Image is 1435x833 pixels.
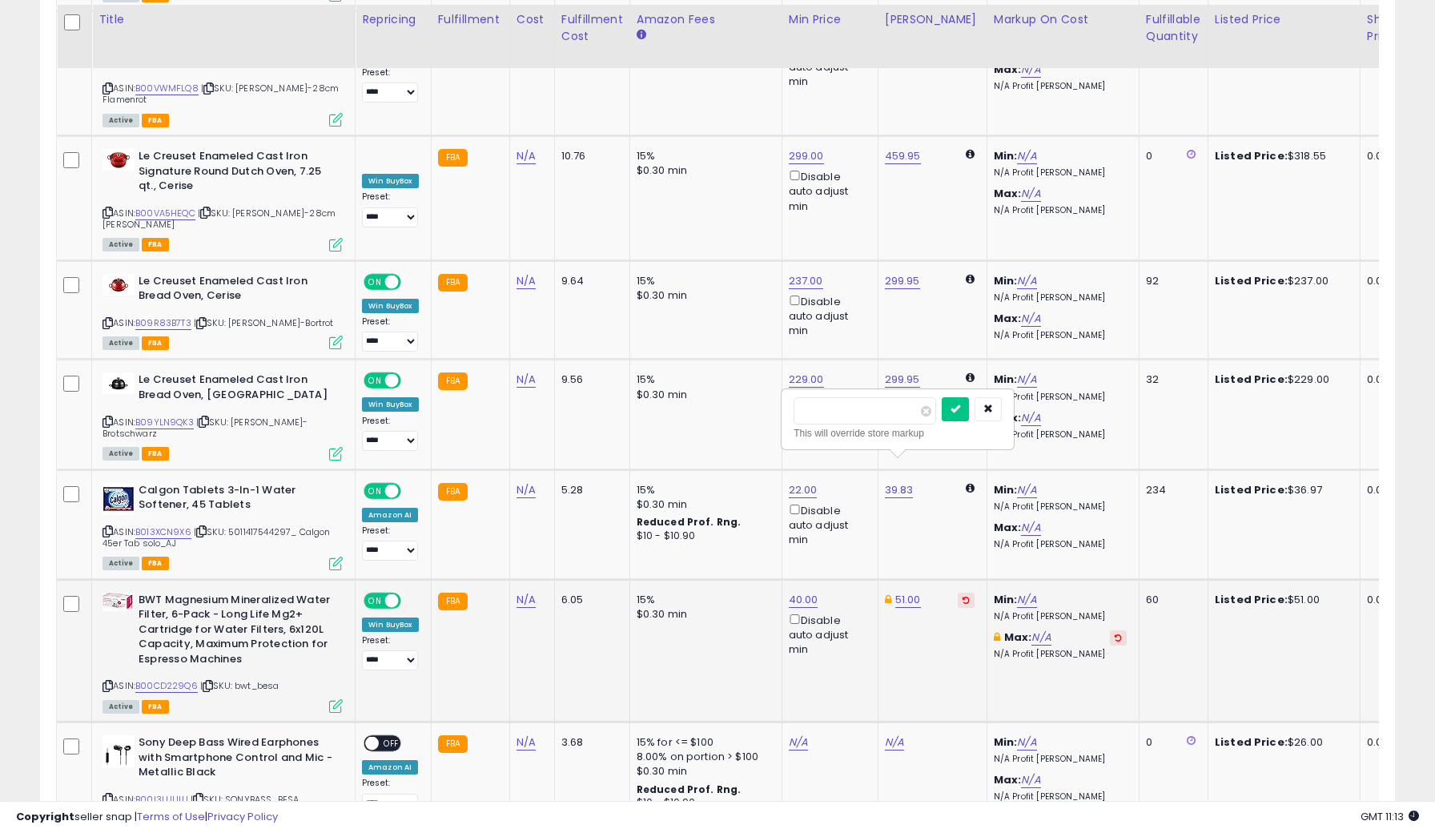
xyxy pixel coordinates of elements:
span: | SKU: [PERSON_NAME]-Bortrot [194,316,334,329]
div: 15% [637,483,770,497]
p: N/A Profit [PERSON_NAME] [994,292,1127,304]
div: Win BuyBox [362,174,419,188]
div: 3.68 [561,735,617,750]
div: 234 [1146,483,1196,497]
span: ON [365,374,385,388]
a: Privacy Policy [207,809,278,824]
div: Amazon Fees [637,11,775,28]
a: N/A [1017,372,1036,388]
span: ON [365,484,385,497]
a: 39.83 [885,482,914,498]
span: 2025-08-13 11:13 GMT [1361,809,1419,824]
div: Amazon AI [362,760,418,775]
a: N/A [517,482,536,498]
a: B00CD229Q6 [135,679,198,693]
div: Fulfillable Quantity [1146,11,1201,45]
b: Reduced Prof. Rng. [637,515,742,529]
div: Ship Price [1367,11,1399,45]
b: Listed Price: [1215,148,1288,163]
p: N/A Profit [PERSON_NAME] [994,330,1127,341]
div: Preset: [362,316,419,352]
div: Preset: [362,416,419,452]
div: 10.76 [561,149,617,163]
div: $10 - $10.90 [637,529,770,543]
img: 31313OsGCvL._SL40_.jpg [102,149,135,171]
b: Max: [994,772,1022,787]
span: | SKU: SONYBASS_BESA [191,793,299,806]
div: 5.28 [561,483,617,497]
b: Min: [994,592,1018,607]
a: N/A [789,734,808,751]
div: $26.00 [1215,735,1348,750]
div: $0.30 min [637,607,770,622]
b: Le Creuset Enameled Cast Iron Signature Round Dutch Oven, 7.25 qt., Cerise [139,149,333,198]
div: Min Price [789,11,871,28]
div: Disable auto adjust min [789,611,866,658]
div: Repricing [362,11,424,28]
p: N/A Profit [PERSON_NAME] [994,429,1127,441]
span: | SKU: [PERSON_NAME]-Brotschwarz [102,416,307,440]
div: ASIN: [102,274,343,348]
div: 0 [1146,149,1196,163]
div: Preset: [362,525,419,561]
b: Le Creuset Enameled Cast Iron Bread Oven, Cerise [139,274,333,308]
div: 0.00 [1367,483,1393,497]
div: 15% for <= $100 [637,735,770,750]
div: 32 [1146,372,1196,387]
span: FBA [142,700,169,714]
img: 31wGAWvo8KL._SL40_.jpg [102,372,135,394]
div: Amazon AI [362,508,418,522]
a: N/A [1017,482,1036,498]
th: The percentage added to the cost of goods (COGS) that forms the calculator for Min & Max prices. [987,5,1139,68]
a: 237.00 [789,273,823,289]
a: N/A [1017,148,1036,164]
div: 15% [637,372,770,387]
a: N/A [517,148,536,164]
p: N/A Profit [PERSON_NAME] [994,539,1127,550]
b: Listed Price: [1215,372,1288,387]
div: 0 [1146,735,1196,750]
span: | SKU: bwt_besa [200,679,279,692]
div: This will override store markup [794,425,1002,441]
span: ON [365,594,385,607]
small: FBA [438,483,468,501]
a: N/A [517,734,536,751]
a: N/A [1021,520,1040,536]
div: ASIN: [102,483,343,569]
span: OFF [399,484,424,497]
b: BWT Magnesium Mineralized Water Filter, 6-Pack - Long Life Mg2+ Cartridge for Water Filters, 6x12... [139,593,333,671]
b: Reduced Prof. Rng. [637,783,742,796]
p: N/A Profit [PERSON_NAME] [994,167,1127,179]
div: 92 [1146,274,1196,288]
div: $0.30 min [637,163,770,178]
span: All listings currently available for purchase on Amazon [102,557,139,570]
div: $0.30 min [637,288,770,303]
img: 518Ff-zvArL._SL40_.jpg [102,483,135,515]
p: N/A Profit [PERSON_NAME] [994,754,1127,765]
div: ASIN: [102,149,343,250]
span: All listings currently available for purchase on Amazon [102,336,139,350]
div: $10 - $10.90 [637,796,770,810]
div: $0.30 min [637,764,770,779]
b: Le Creuset Enameled Cast Iron Bread Oven, [GEOGRAPHIC_DATA] [139,372,333,406]
div: ASIN: [102,372,343,458]
a: Terms of Use [137,809,205,824]
a: N/A [1021,410,1040,426]
a: 459.95 [885,148,921,164]
div: $229.00 [1215,372,1348,387]
span: | SKU: [PERSON_NAME]-28cm Flamenrot [102,82,339,106]
b: Listed Price: [1215,273,1288,288]
a: 229.00 [789,372,824,388]
div: Preset: [362,778,419,814]
span: All listings currently available for purchase on Amazon [102,238,139,252]
a: 40.00 [789,592,818,608]
div: $36.97 [1215,483,1348,497]
div: ASIN: [102,593,343,711]
div: Listed Price [1215,11,1353,28]
span: All listings currently available for purchase on Amazon [102,114,139,127]
p: N/A Profit [PERSON_NAME] [994,205,1127,216]
div: $51.00 [1215,593,1348,607]
a: B09R83B7T3 [135,316,191,330]
a: B00VA5HEQC [135,207,195,220]
p: N/A Profit [PERSON_NAME] [994,611,1127,622]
